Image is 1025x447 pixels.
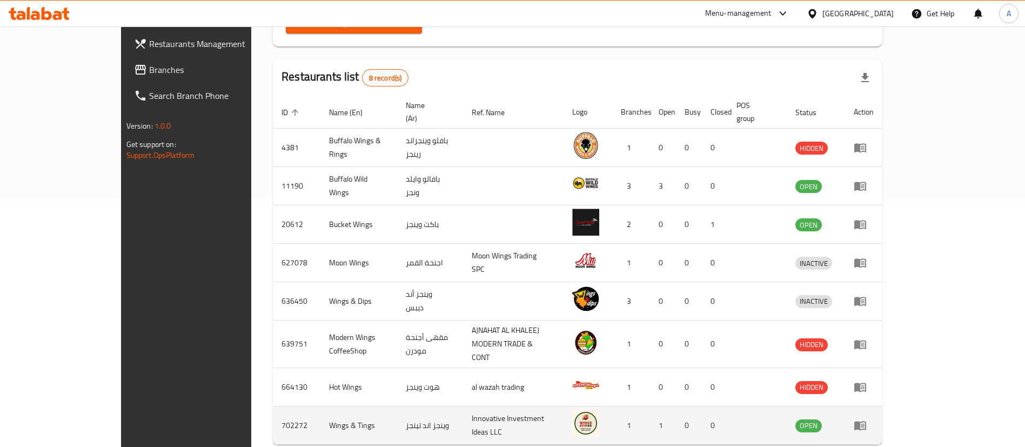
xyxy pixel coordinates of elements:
span: POS group [736,99,774,125]
span: Get support on: [126,137,176,151]
td: 0 [676,321,702,368]
td: بافلو وينجزاند رينجز [397,129,463,167]
a: Support.OpsPlatform [126,148,195,162]
th: Open [650,96,676,129]
img: Buffalo Wild Wings [572,170,599,197]
th: Branches [612,96,650,129]
td: 0 [650,205,676,244]
td: 0 [702,368,728,406]
td: Moon Wings [320,244,397,282]
td: 1 [612,368,650,406]
td: 0 [676,167,702,205]
td: مقهى أجنحة مودرن [397,321,463,368]
td: اجنحة القمر [397,244,463,282]
td: 0 [702,167,728,205]
span: INACTIVE [795,295,832,308]
td: 639751 [273,321,320,368]
img: Wings & Tings [572,410,599,437]
div: OPEN [795,218,822,231]
span: 8 record(s) [363,73,408,83]
span: Search [294,17,413,30]
td: Moon Wings Trading SPC [463,244,564,282]
div: Menu [854,218,874,231]
span: Name (En) [329,106,377,119]
td: 1 [612,321,650,368]
div: Menu [854,295,874,308]
td: 3 [650,167,676,205]
td: 0 [650,129,676,167]
td: 0 [676,368,702,406]
span: HIDDEN [795,381,828,393]
td: 627078 [273,244,320,282]
img: Bucket Wings [572,209,599,236]
td: بافالو وايلد ونجز [397,167,463,205]
td: Buffalo Wings & Rings [320,129,397,167]
td: 0 [650,368,676,406]
td: 11190 [273,167,320,205]
td: 664130 [273,368,320,406]
td: Bucket Wings [320,205,397,244]
span: ID [282,106,302,119]
span: Restaurants Management [149,37,284,50]
td: 0 [676,205,702,244]
td: 0 [702,282,728,321]
td: 1 [702,205,728,244]
span: Version: [126,119,153,133]
td: 0 [676,129,702,167]
div: Menu [854,141,874,154]
div: Menu [854,179,874,192]
td: 3 [612,167,650,205]
img: Moon Wings [572,247,599,274]
span: OPEN [795,219,822,231]
span: OPEN [795,419,822,432]
div: Export file [852,65,878,91]
td: 2 [612,205,650,244]
div: INACTIVE [795,295,832,308]
th: Closed [702,96,728,129]
div: [GEOGRAPHIC_DATA] [822,8,894,19]
span: OPEN [795,181,822,193]
td: AJNAHAT AL KHALEEJ MODERN TRADE & CONT [463,321,564,368]
td: باكت وينجز [397,205,463,244]
td: 702272 [273,406,320,445]
td: هوت وينجز [397,368,463,406]
h2: Restaurants list [282,69,408,86]
span: HIDDEN [795,142,828,155]
td: 1 [650,406,676,445]
span: HIDDEN [795,338,828,351]
td: Buffalo Wild Wings [320,167,397,205]
span: INACTIVE [795,257,832,270]
img: Hot Wings [572,371,599,398]
td: 0 [650,321,676,368]
td: 3 [612,282,650,321]
div: HIDDEN [795,381,828,394]
td: 0 [702,406,728,445]
div: Menu [854,338,874,351]
span: Search Branch Phone [149,89,284,102]
span: Ref. Name [472,106,519,119]
td: 0 [676,282,702,321]
div: Menu-management [705,7,772,20]
td: 0 [702,129,728,167]
td: 636450 [273,282,320,321]
th: Logo [564,96,612,129]
td: 1 [612,406,650,445]
td: 1 [612,129,650,167]
img: Wings & Dips [572,285,599,312]
td: Modern Wings CoffeeShop [320,321,397,368]
td: Hot Wings [320,368,397,406]
img: Modern Wings CoffeeShop [572,329,599,356]
td: 20612 [273,205,320,244]
span: A [1007,8,1011,19]
a: Restaurants Management [125,31,292,57]
th: Action [845,96,882,129]
th: Busy [676,96,702,129]
td: 0 [702,321,728,368]
td: 4381 [273,129,320,167]
td: Wings & Dips [320,282,397,321]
